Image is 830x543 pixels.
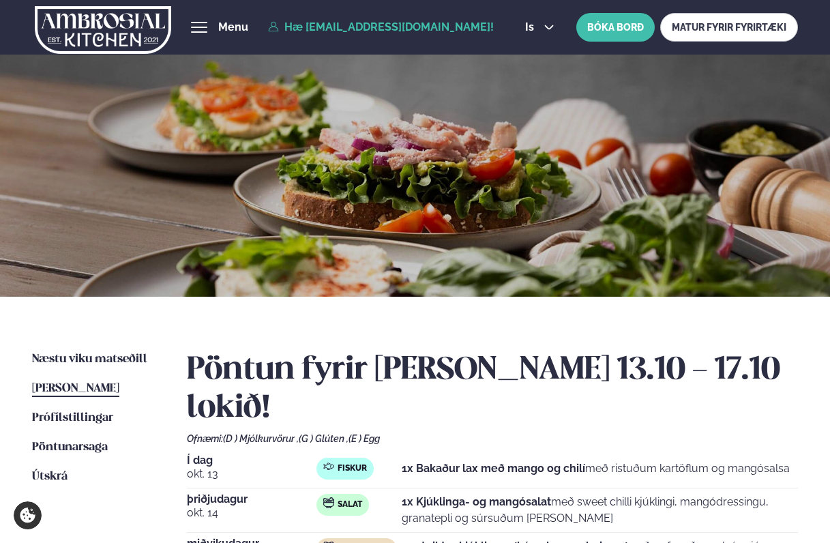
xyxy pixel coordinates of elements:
[32,412,113,424] span: Prófílstillingar
[576,13,655,42] button: BÓKA BORÐ
[187,351,799,428] h2: Pöntun fyrir [PERSON_NAME] 13.10 - 17.10 lokið!
[402,495,551,508] strong: 1x Kjúklinga- og mangósalat
[32,441,108,453] span: Pöntunarsaga
[402,460,790,477] p: með ristuðum kartöflum og mangósalsa
[187,505,316,521] span: okt. 14
[514,22,565,33] button: is
[32,471,68,482] span: Útskrá
[402,462,585,475] strong: 1x Bakaður lax með mango og chilí
[32,439,108,456] a: Pöntunarsaga
[223,433,299,444] span: (D ) Mjólkurvörur ,
[32,381,119,397] a: [PERSON_NAME]
[191,19,207,35] button: hamburger
[299,433,349,444] span: (G ) Glúten ,
[187,466,316,482] span: okt. 13
[35,2,172,58] img: logo
[187,494,316,505] span: þriðjudagur
[525,22,538,33] span: is
[660,13,798,42] a: MATUR FYRIR FYRIRTÆKI
[338,499,362,510] span: Salat
[187,433,799,444] div: Ofnæmi:
[323,461,334,472] img: fish.svg
[32,383,119,394] span: [PERSON_NAME]
[32,351,147,368] a: Næstu viku matseðill
[32,353,147,365] span: Næstu viku matseðill
[402,494,798,527] p: með sweet chilli kjúklingi, mangódressingu, granatepli og súrsuðum [PERSON_NAME]
[32,410,113,426] a: Prófílstillingar
[349,433,380,444] span: (E ) Egg
[32,469,68,485] a: Útskrá
[268,21,494,33] a: Hæ [EMAIL_ADDRESS][DOMAIN_NAME]!
[14,501,42,529] a: Cookie settings
[323,497,334,508] img: salad.svg
[338,463,367,474] span: Fiskur
[187,455,316,466] span: Í dag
